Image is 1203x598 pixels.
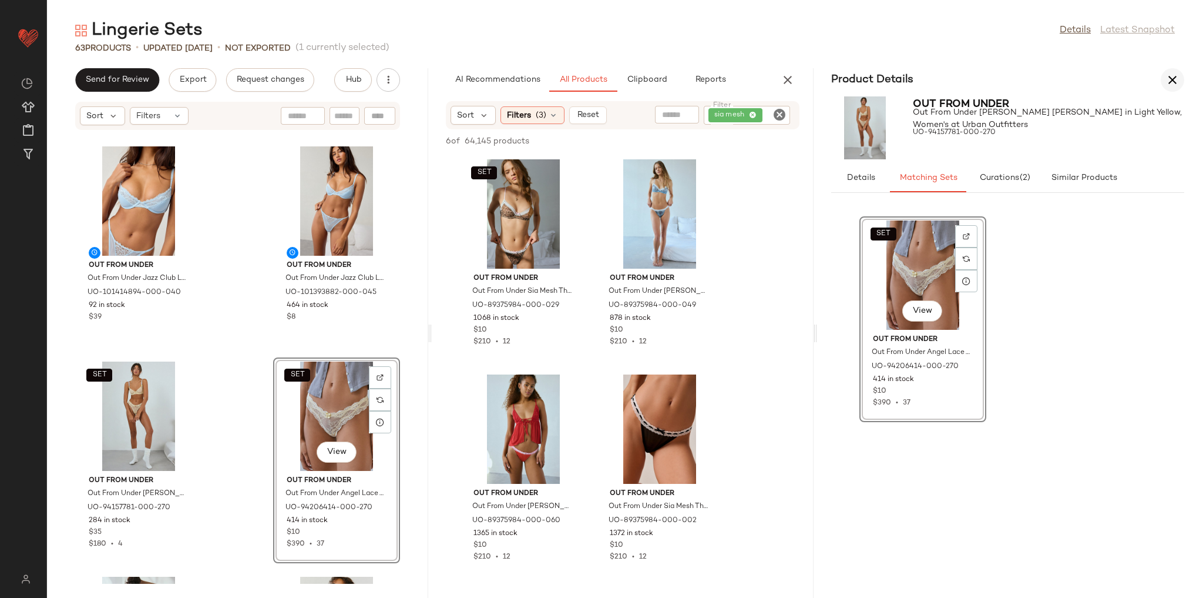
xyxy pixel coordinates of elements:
span: Out From Under Jazz Club Lace Trim Push-Up Bra in Blue, Women's at Urban Outfitters [88,273,187,284]
span: • [106,540,118,548]
span: Request changes [236,75,304,85]
span: Details [846,173,875,183]
span: UO-89375984-000-029 [472,300,559,311]
p: updated [DATE] [143,42,213,55]
button: Export [169,68,216,92]
h3: Product Details [817,72,928,88]
img: svg%3e [377,374,384,381]
span: Out From Under Angel Lace Thong in Light Yellow, Women's at Urban Outfitters [285,489,385,499]
span: (2) [1019,173,1030,183]
span: 1068 in stock [473,313,519,324]
span: Sort [457,109,474,122]
span: UO-89375984-000-060 [472,516,560,526]
i: Clear Filter [772,108,787,122]
button: SET [871,228,896,240]
span: 878 in stock [610,313,651,324]
span: Out From Under [473,273,573,284]
span: Similar Products [1050,173,1117,183]
span: • [627,553,639,561]
span: UO-101393882-000-045 [285,288,377,298]
button: SET [284,369,310,382]
span: $35 [89,527,102,538]
span: Curations [979,173,1030,183]
span: SET [290,371,305,379]
span: Out From Under [610,273,710,284]
button: View [902,300,942,322]
span: Sort [86,110,103,122]
span: Out From Under Angel Lace Thong in Light Yellow, Women's at Urban Outfitters [872,348,972,358]
span: $10 [610,540,623,551]
span: 92 in stock [89,300,125,311]
span: UO-89375984-000-002 [609,516,697,526]
span: 63 [75,44,85,53]
span: (1 currently selected) [295,41,389,55]
span: Out From Under [PERSON_NAME] in Red/Pink, Women's at Urban Outfitters [472,502,572,512]
img: 89375984_060_b [464,375,583,484]
p: Not Exported [225,42,291,55]
img: 101414894_040_b [79,146,198,256]
img: svg%3e [963,255,970,262]
span: 1372 in stock [610,529,653,539]
span: Out From Under [89,476,189,486]
span: Out From Under [473,489,573,499]
span: View [912,306,932,316]
span: 284 in stock [89,516,130,526]
span: • [627,338,639,346]
span: 12 [503,553,510,561]
span: Reset [577,111,599,120]
span: Out From Under [913,99,1009,110]
span: Out From Under [PERSON_NAME] [PERSON_NAME] in Light Yellow, Women's at Urban Outfitters [913,106,1184,131]
span: Out From Under [89,260,189,271]
img: svg%3e [75,25,87,36]
span: Out From Under [PERSON_NAME] [PERSON_NAME] in Light Yellow, Women's at Urban Outfitters [88,489,187,499]
span: SET [92,371,106,379]
span: • [491,553,503,561]
button: Hub [334,68,372,92]
span: SET [876,230,891,238]
span: $10 [473,325,487,336]
span: UO-94206414-000-270 [872,362,959,372]
span: Out From Under Jazz Club Lace Trim G-String Undie in Sky, Women's at Urban Outfitters [285,273,385,284]
span: $10 [473,540,487,551]
img: 94157781_270_b [831,96,899,159]
span: $10 [610,325,623,336]
img: svg%3e [377,396,384,403]
button: SET [86,369,112,382]
span: 4 [118,540,123,548]
span: Hub [345,75,361,85]
span: All Products [559,75,607,85]
span: UO-89375984-000-049 [609,300,696,311]
span: $180 [89,540,106,548]
span: $210 [610,338,627,346]
span: Send for Review [85,75,149,85]
img: heart_red.DM2ytmEG.svg [16,26,40,49]
span: 12 [639,553,647,561]
span: Out From Under Sia Mesh Thong in Leopard Print, Women's at Urban Outfitters [472,286,572,297]
span: Out From Under [PERSON_NAME] in Blue Toile, Women's at Urban Outfitters [609,286,708,297]
img: 89375984_049_b [600,159,719,269]
button: Request changes [226,68,314,92]
span: $210 [610,553,627,561]
button: SET [471,166,497,179]
span: Export [179,75,206,85]
span: Out From Under [287,260,387,271]
button: View [316,442,356,463]
span: AI Recommendations [455,75,540,85]
img: svg%3e [21,78,33,89]
span: $210 [473,553,491,561]
span: Clipboard [627,75,667,85]
span: • [491,338,503,346]
span: Matching Sets [899,173,957,183]
span: UO-94157781-000-270 [913,128,996,138]
span: 12 [639,338,647,346]
img: 89375984_002_b [600,375,719,484]
button: Send for Review [75,68,159,92]
span: sia mesh [714,110,749,121]
span: UO-94206414-000-270 [285,503,372,513]
a: Details [1060,24,1091,38]
span: • [136,41,139,55]
span: Out From Under [610,489,710,499]
span: UO-101414894-000-040 [88,288,181,298]
span: 1365 in stock [473,529,518,539]
span: 6 of [446,135,460,148]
